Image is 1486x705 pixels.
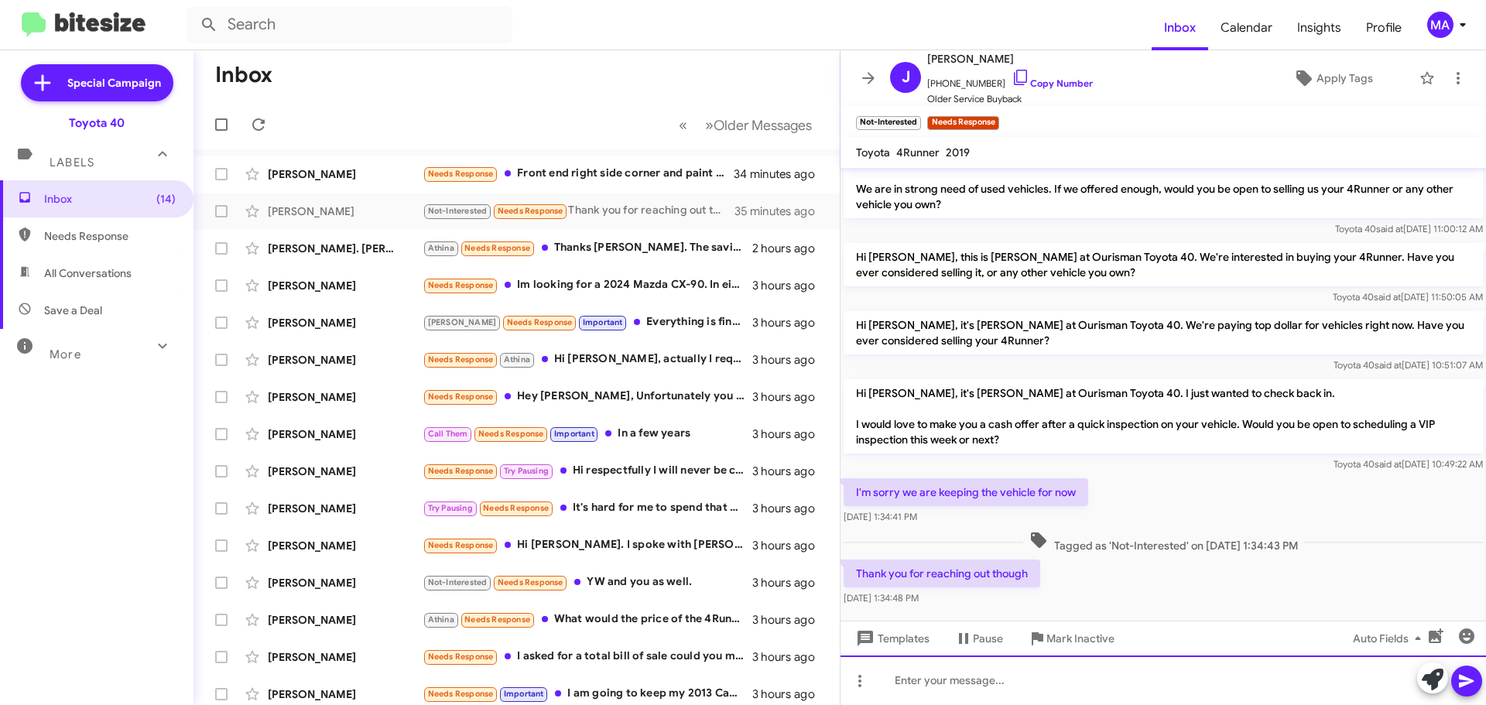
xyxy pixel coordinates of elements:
div: 3 hours ago [752,464,827,479]
button: Auto Fields [1340,625,1440,652]
span: 2019 [946,145,970,159]
div: [PERSON_NAME] [268,464,423,479]
h1: Inbox [215,63,272,87]
span: Needs Response [507,317,573,327]
span: Athina [428,614,454,625]
span: Call Them [428,429,468,439]
div: 3 hours ago [752,389,827,405]
span: Needs Response [478,429,544,439]
button: Mark Inactive [1015,625,1127,652]
span: Toyota 40 [DATE] 10:49:22 AM [1334,458,1483,470]
span: Older Messages [714,117,812,134]
span: Athina [504,354,530,364]
span: Toyota 40 [DATE] 11:00:12 AM [1335,223,1483,234]
span: Athina [428,243,454,253]
span: Needs Response [464,243,530,253]
div: [PERSON_NAME] [268,389,423,405]
button: Previous [669,109,697,141]
span: Needs Response [428,169,494,179]
button: MA [1414,12,1469,38]
span: More [50,347,81,361]
span: Apply Tags [1317,64,1373,92]
span: Important [504,689,544,699]
p: Hi [PERSON_NAME], it's [PERSON_NAME] at Ourisman Toyota 40. I just wanted to check back in. I wou... [844,379,1483,453]
div: [PERSON_NAME] [268,204,423,219]
button: Pause [942,625,1015,652]
span: Special Campaign [67,75,161,91]
span: Try Pausing [504,466,549,476]
div: [PERSON_NAME] [268,575,423,590]
div: [PERSON_NAME] [268,612,423,628]
span: Older Service Buyback [927,91,1093,107]
span: [DATE] 1:34:41 PM [844,511,917,522]
div: What would the price of the 4Runner be [423,611,752,628]
div: 3 hours ago [752,426,827,442]
span: Not-Interested [428,577,488,587]
div: [PERSON_NAME] [268,315,423,330]
div: Thanks [PERSON_NAME]. The savings was for $1,000 below MSRP. Are you able to get closer to $3,000... [423,239,752,257]
div: I asked for a total bill of sale could you make sure I have a copy of that? [423,648,752,666]
span: [PERSON_NAME] [428,317,497,327]
div: Hey [PERSON_NAME], Unfortunately you guys just didn't have a tundra in my price range... i came t... [423,388,752,406]
div: In a few years [423,425,752,443]
span: said at [1374,291,1401,303]
span: Inbox [44,191,176,207]
div: 3 hours ago [752,315,827,330]
div: Hi [PERSON_NAME]. I spoke with [PERSON_NAME] [DATE]. I have decided to hold off on the vehicle se... [423,536,752,554]
div: It's hard for me to spend that amount of money without being sure it's exactly what I want. [423,499,752,517]
a: Insights [1285,5,1354,50]
span: [DATE] 1:34:48 PM [844,592,919,604]
div: 34 minutes ago [734,166,827,182]
div: MA [1427,12,1453,38]
div: 3 hours ago [752,501,827,516]
span: Toyota 40 [DATE] 10:51:07 AM [1334,359,1483,371]
a: Special Campaign [21,64,173,101]
span: Needs Response [428,392,494,402]
div: 3 hours ago [752,278,827,293]
div: [PERSON_NAME] [268,649,423,665]
div: 3 hours ago [752,612,827,628]
span: Labels [50,156,94,169]
span: [PERSON_NAME] [927,50,1093,68]
div: Everything is fine. My lease ends this coming June or July. I'll start thinking about my next veh... [423,313,752,331]
div: 3 hours ago [752,649,827,665]
span: Needs Response [498,577,563,587]
span: Needs Response [428,652,494,662]
div: Toyota 40 [69,115,125,131]
span: Tagged as 'Not-Interested' on [DATE] 1:34:43 PM [1023,531,1304,553]
a: Copy Number [1012,77,1093,89]
a: Inbox [1152,5,1208,50]
div: I am going to keep my 2013 Camry. Thanks [423,685,752,703]
p: Thank you for reaching out though [844,560,1040,587]
div: 2 hours ago [752,241,827,256]
div: [PERSON_NAME] [268,278,423,293]
div: Hi respectfully I will never be coming back to that shitty ass dealership ever again [423,462,752,480]
a: Profile [1354,5,1414,50]
span: Pause [973,625,1003,652]
button: Templates [841,625,942,652]
span: Needs Response [428,280,494,290]
span: J [902,65,910,90]
a: Calendar [1208,5,1285,50]
p: Hi [PERSON_NAME] this is [PERSON_NAME], Sales Manager at Ourisman Toyota 40. Thanks for being our... [844,128,1483,218]
span: Templates [853,625,930,652]
span: Save a Deal [44,303,102,318]
nav: Page navigation example [670,109,821,141]
div: [PERSON_NAME] [268,686,423,702]
span: All Conversations [44,265,132,281]
input: Search [187,6,512,43]
span: « [679,115,687,135]
span: [PHONE_NUMBER] [927,68,1093,91]
span: Needs Response [428,689,494,699]
div: Hi [PERSON_NAME], actually I requested [PERSON_NAME] to send me your bottom $ figure for consider... [423,351,752,368]
span: Needs Response [498,206,563,216]
div: YW and you as well. [423,573,752,591]
div: [PERSON_NAME] [268,538,423,553]
div: 3 hours ago [752,575,827,590]
span: Mark Inactive [1046,625,1114,652]
span: Toyota 40 [DATE] 11:50:05 AM [1333,291,1483,303]
span: Important [583,317,623,327]
span: said at [1375,458,1402,470]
